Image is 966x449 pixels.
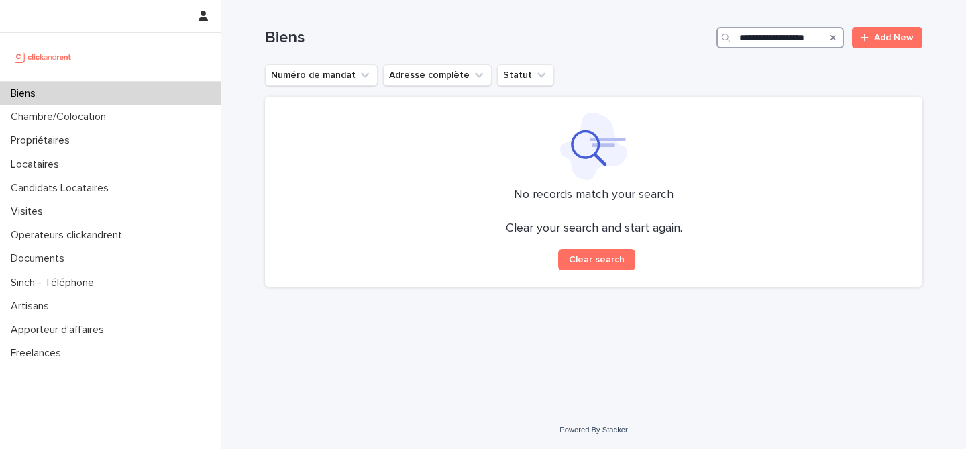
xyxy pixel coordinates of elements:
p: Clear your search and start again. [506,221,682,236]
button: Adresse complète [383,64,492,86]
button: Clear search [558,249,635,270]
p: Locataires [5,158,70,171]
p: Freelances [5,347,72,360]
p: Biens [5,87,46,100]
a: Powered By Stacker [559,426,627,434]
p: Sinch - Téléphone [5,277,105,289]
button: Numéro de mandat [265,64,378,86]
p: No records match your search [281,188,906,203]
input: Search [716,27,844,48]
a: Add New [852,27,922,48]
p: Artisans [5,300,60,313]
p: Documents [5,252,75,265]
p: Candidats Locataires [5,182,119,195]
p: Propriétaires [5,134,80,147]
p: Chambre/Colocation [5,111,117,123]
button: Statut [497,64,554,86]
span: Add New [874,33,914,42]
h1: Biens [265,28,711,48]
img: UCB0brd3T0yccxBKYDjQ [11,44,76,70]
p: Apporteur d'affaires [5,323,115,336]
p: Visites [5,205,54,218]
span: Clear search [569,255,625,264]
p: Operateurs clickandrent [5,229,133,242]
